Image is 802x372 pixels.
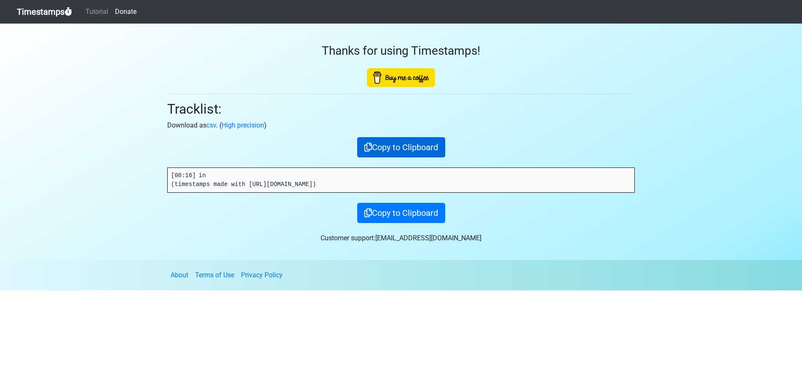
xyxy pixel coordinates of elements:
[167,120,635,130] p: Download as . ( )
[241,271,283,279] a: Privacy Policy
[82,3,112,20] a: Tutorial
[367,68,435,87] img: Buy Me A Coffee
[171,271,188,279] a: About
[112,3,140,20] a: Donate
[167,44,635,58] h3: Thanks for using Timestamps!
[195,271,234,279] a: Terms of Use
[17,3,72,20] a: Timestamps
[168,168,634,192] pre: [00:16] in (timestamps made with [URL][DOMAIN_NAME])
[357,203,445,223] button: Copy to Clipboard
[167,101,635,117] h2: Tracklist:
[357,137,445,157] button: Copy to Clipboard
[206,121,216,129] a: csv
[222,121,264,129] a: High precision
